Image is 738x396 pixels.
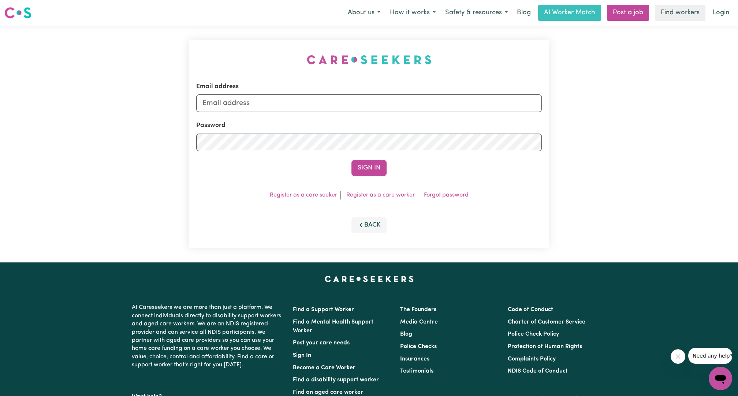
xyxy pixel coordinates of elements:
a: Login [708,5,734,21]
a: Blog [400,331,412,337]
a: Register as a care seeker [270,192,337,198]
a: Register as a care worker [346,192,415,198]
button: About us [343,5,385,20]
button: Sign In [351,160,387,176]
iframe: Button to launch messaging window [709,367,732,390]
a: Insurances [400,356,429,362]
label: Password [196,121,225,130]
a: Find workers [655,5,705,21]
a: Charter of Customer Service [508,319,585,325]
a: Police Check Policy [508,331,559,337]
a: Post your care needs [293,340,350,346]
iframe: Message from company [688,348,732,364]
a: Blog [512,5,535,21]
a: Testimonials [400,368,433,374]
a: Careseekers home page [325,276,414,281]
a: Find a disability support worker [293,377,379,383]
a: Post a job [607,5,649,21]
a: The Founders [400,307,436,313]
a: Find a Mental Health Support Worker [293,319,373,334]
input: Email address [196,94,542,112]
a: Media Centre [400,319,438,325]
button: Safety & resources [440,5,512,20]
a: Find a Support Worker [293,307,354,313]
img: Careseekers logo [4,6,31,19]
a: Sign In [293,352,311,358]
a: Forgot password [424,192,469,198]
iframe: Close message [671,349,685,364]
a: Become a Care Worker [293,365,355,371]
button: How it works [385,5,440,20]
a: AI Worker Match [538,5,601,21]
a: Find an aged care worker [293,389,363,395]
a: Careseekers logo [4,4,31,21]
a: Protection of Human Rights [508,344,582,350]
a: Police Checks [400,344,437,350]
a: Complaints Policy [508,356,556,362]
span: Need any help? [4,5,44,11]
label: Email address [196,82,239,91]
button: Back [351,217,387,233]
p: At Careseekers we are more than just a platform. We connect individuals directly to disability su... [132,300,284,372]
a: NDIS Code of Conduct [508,368,568,374]
a: Code of Conduct [508,307,553,313]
